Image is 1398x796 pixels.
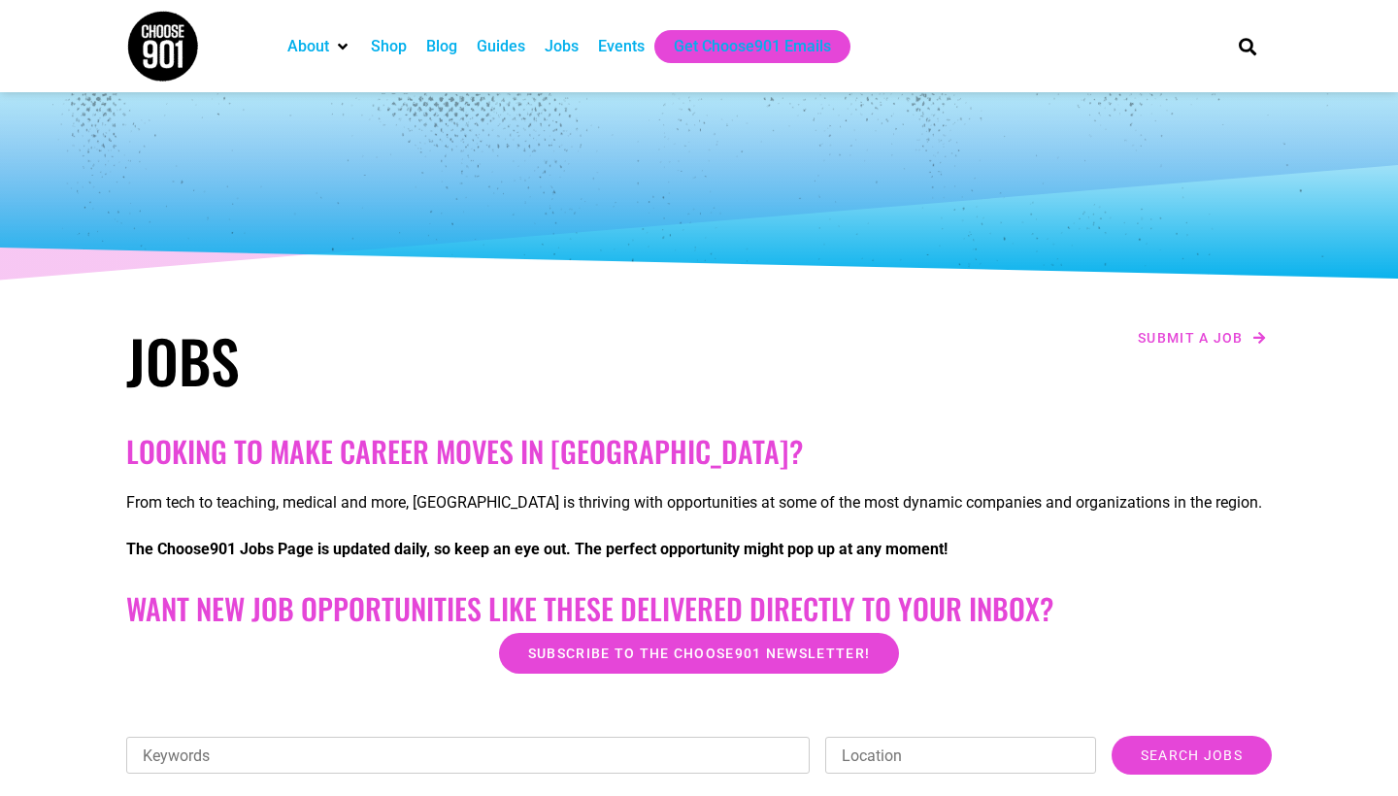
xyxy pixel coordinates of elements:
[126,325,689,395] h1: Jobs
[545,35,579,58] a: Jobs
[674,35,831,58] a: Get Choose901 Emails
[278,30,1206,63] nav: Main nav
[278,30,361,63] div: About
[477,35,525,58] a: Guides
[528,647,870,660] span: Subscribe to the Choose901 newsletter!
[1132,325,1272,350] a: Submit a job
[126,591,1272,626] h2: Want New Job Opportunities like these Delivered Directly to your Inbox?
[126,491,1272,514] p: From tech to teaching, medical and more, [GEOGRAPHIC_DATA] is thriving with opportunities at some...
[499,633,899,674] a: Subscribe to the Choose901 newsletter!
[598,35,645,58] a: Events
[126,737,810,774] input: Keywords
[1112,736,1272,775] input: Search Jobs
[126,540,948,558] strong: The Choose901 Jobs Page is updated daily, so keep an eye out. The perfect opportunity might pop u...
[371,35,407,58] a: Shop
[426,35,457,58] a: Blog
[287,35,329,58] a: About
[825,737,1096,774] input: Location
[1232,30,1264,62] div: Search
[126,434,1272,469] h2: Looking to make career moves in [GEOGRAPHIC_DATA]?
[1138,331,1244,345] span: Submit a job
